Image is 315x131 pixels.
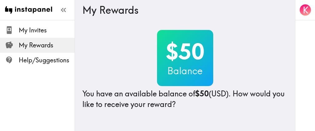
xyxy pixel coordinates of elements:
h2: $50 [157,39,213,64]
span: Help/Suggestions [19,56,75,65]
h3: My Rewards [82,4,283,16]
b: $50 [195,89,209,98]
button: K [299,4,312,16]
span: My Rewards [19,41,75,50]
h3: Balance [157,64,213,77]
h4: You have an available balance of (USD) . How would you like to receive your reward? [82,89,288,109]
span: My Invites [19,26,75,35]
span: K [303,5,308,16]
